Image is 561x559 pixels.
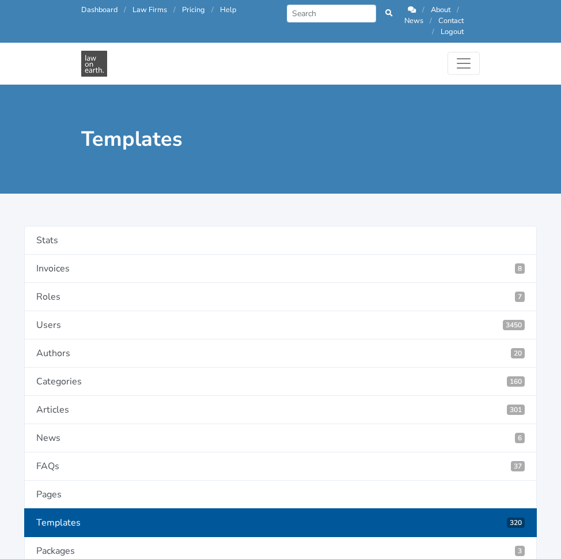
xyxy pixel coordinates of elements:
a: FAQs [24,452,537,481]
span: 8 [515,263,525,274]
span: / [430,16,432,26]
img: Law On Earth [81,51,107,77]
span: 320 [507,518,525,528]
a: Law Firms [132,5,167,15]
span: / [432,27,434,37]
a: Roles7 [24,283,537,311]
a: News [404,16,423,26]
a: News [24,424,537,452]
a: Categories160 [24,368,537,396]
input: Search [287,5,376,22]
span: 6 [515,433,525,443]
a: Articles [24,396,537,424]
button: Toggle navigation [448,52,480,75]
a: Pages [24,481,537,509]
h1: Templates [81,126,480,152]
span: 3450 [503,320,525,330]
a: Templates [24,508,537,537]
a: About [431,5,450,15]
span: / [422,5,424,15]
span: / [124,5,126,15]
span: 160 [507,376,525,387]
span: / [211,5,214,15]
a: Logout [441,27,464,37]
span: 3 [515,546,525,556]
a: Contact [438,16,464,26]
span: 20 [511,348,525,358]
span: / [173,5,176,15]
a: Help [220,5,236,15]
span: 301 [507,405,525,415]
span: 37 [511,461,525,471]
span: 7 [515,292,525,302]
a: Stats [24,226,537,255]
a: Authors20 [24,339,537,368]
a: Users3450 [24,311,537,339]
a: Dashboard [81,5,117,15]
a: Invoices8 [24,255,537,283]
a: Pricing [182,5,205,15]
span: / [457,5,459,15]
